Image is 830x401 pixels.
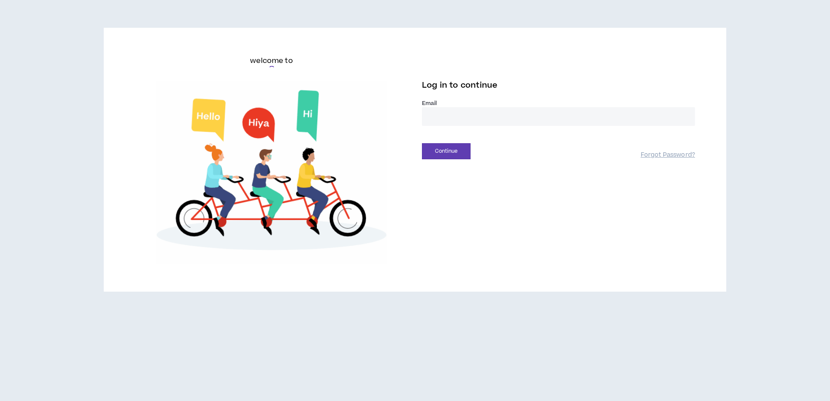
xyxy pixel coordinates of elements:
[135,81,408,264] img: Welcome to Wripple
[422,80,497,91] span: Log in to continue
[641,151,695,159] a: Forgot Password?
[250,56,293,66] h6: welcome to
[422,143,471,159] button: Continue
[422,99,695,107] label: Email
